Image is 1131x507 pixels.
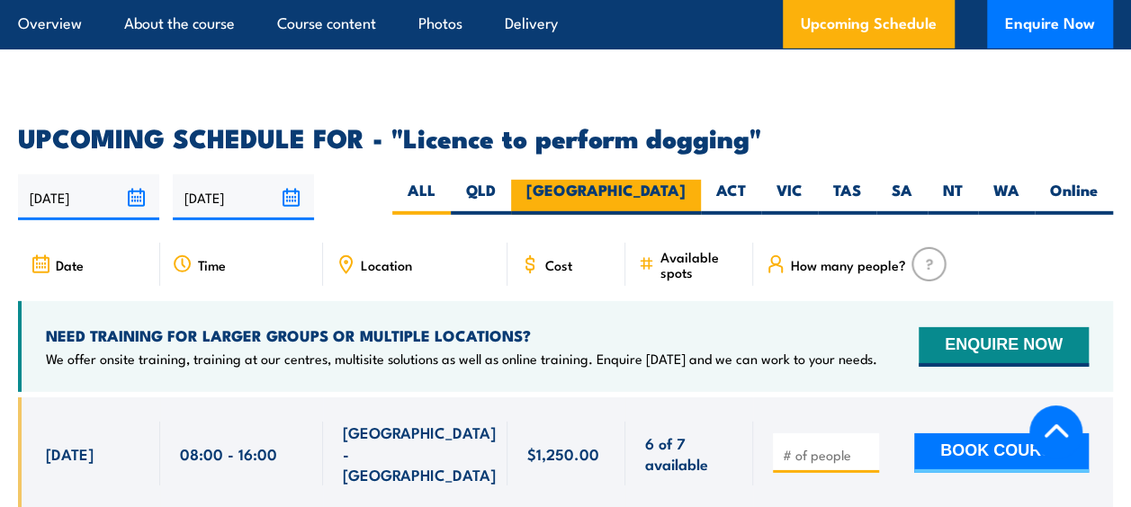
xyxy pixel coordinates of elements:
[46,325,877,345] h4: NEED TRAINING FOR LARGER GROUPS OR MULTIPLE LOCATIONS?
[1035,180,1113,215] label: Online
[876,180,928,215] label: SA
[511,180,701,215] label: [GEOGRAPHIC_DATA]
[978,180,1035,215] label: WA
[701,180,761,215] label: ACT
[545,257,572,272] span: Cost
[645,432,733,475] span: 6 of 7 available
[818,180,876,215] label: TAS
[343,422,496,485] span: [GEOGRAPHIC_DATA] - [GEOGRAPHIC_DATA]
[914,433,1089,473] button: BOOK COURSE
[46,443,94,464] span: [DATE]
[361,257,412,272] span: Location
[761,180,818,215] label: VIC
[783,446,873,464] input: # of people
[791,257,906,272] span: How many people?
[527,443,599,464] span: $1,250.00
[198,257,226,272] span: Time
[919,327,1089,367] button: ENQUIRE NOW
[173,174,314,220] input: To date
[392,180,451,215] label: ALL
[451,180,511,215] label: QLD
[56,257,84,272] span: Date
[660,249,741,280] span: Available spots
[180,443,277,464] span: 08:00 - 16:00
[18,174,159,220] input: From date
[46,350,877,368] p: We offer onsite training, training at our centres, multisite solutions as well as online training...
[18,125,1113,148] h2: UPCOMING SCHEDULE FOR - "Licence to perform dogging"
[928,180,978,215] label: NT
